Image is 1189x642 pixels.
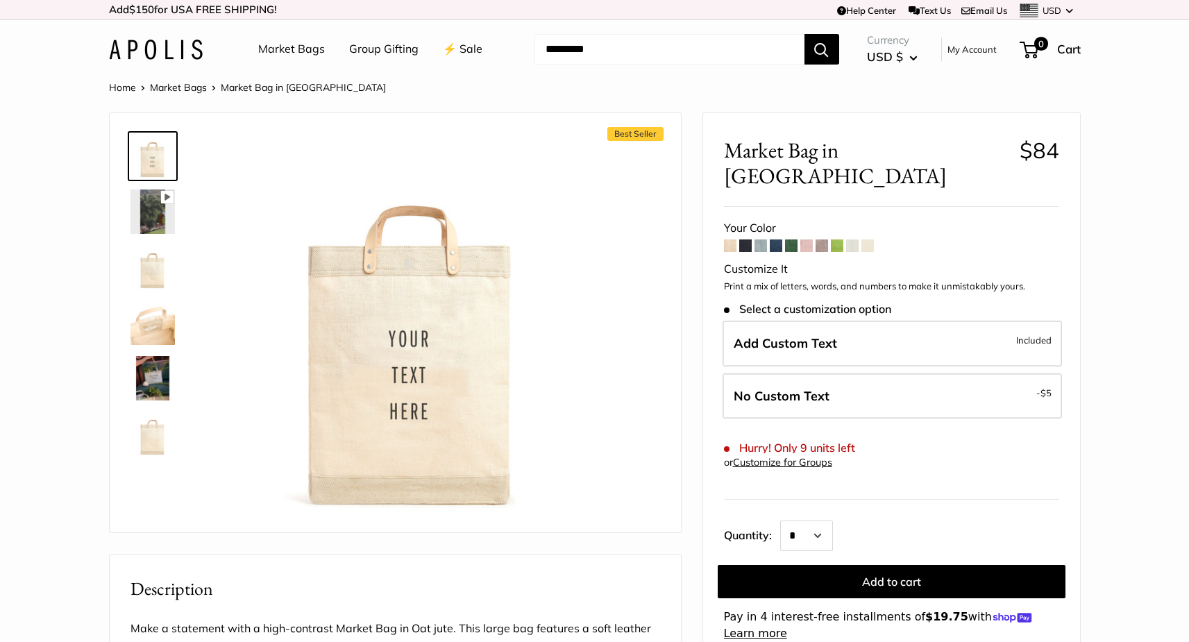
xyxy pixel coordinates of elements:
input: Search... [534,34,804,65]
span: Select a customization option [724,303,891,316]
span: No Custom Text [734,388,829,404]
button: USD $ [867,46,918,68]
span: Included [1016,332,1052,348]
span: USD $ [867,49,903,64]
label: Add Custom Text [723,321,1062,366]
span: $150 [129,3,154,16]
div: or [724,453,832,472]
span: Best Seller [607,127,664,141]
span: Market Bag in [GEOGRAPHIC_DATA] [221,81,386,94]
label: Leave Blank [723,373,1062,419]
span: Currency [867,31,918,50]
a: Text Us [909,5,951,16]
a: 0 Cart [1021,38,1081,60]
a: Market Bag in Oat [128,353,178,403]
span: Market Bag in [GEOGRAPHIC_DATA] [724,137,1009,189]
p: Print a mix of letters, words, and numbers to make it unmistakably yours. [724,280,1059,294]
span: $84 [1020,137,1059,164]
span: 0 [1034,37,1047,51]
span: - [1036,385,1052,401]
img: Market Bag in Oat [130,134,175,178]
div: Customize It [724,259,1059,280]
a: Group Gifting [349,39,419,60]
img: Market Bag in Oat [130,301,175,345]
a: Help Center [837,5,896,16]
label: Quantity: [724,516,780,551]
button: Search [804,34,839,65]
a: Market Bags [150,81,207,94]
img: Market Bag in Oat [130,412,175,456]
img: Market Bag in Oat [130,356,175,400]
a: Market Bags [258,39,325,60]
span: Cart [1057,42,1081,56]
a: Market Bag in Oat [128,242,178,292]
a: Home [109,81,136,94]
h2: Description [130,575,660,602]
a: Market Bag in Oat [128,131,178,181]
a: Market Bag in Oat [128,409,178,459]
button: Add to cart [718,565,1065,598]
img: Market Bag in Oat [221,134,604,517]
img: Market Bag in Oat [130,245,175,289]
span: Hurry! Only 9 units left [724,441,855,455]
a: Market Bag in Oat [128,298,178,348]
span: $5 [1040,387,1052,398]
a: Market Bag in Oat [128,187,178,237]
span: Add Custom Text [734,335,837,351]
a: My Account [947,41,997,58]
img: Apolis [109,40,203,60]
div: Your Color [724,218,1059,239]
a: ⚡️ Sale [443,39,482,60]
a: Email Us [961,5,1007,16]
a: Customize for Groups [733,456,832,468]
nav: Breadcrumb [109,78,386,96]
span: USD [1043,5,1061,16]
img: Market Bag in Oat [130,189,175,234]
